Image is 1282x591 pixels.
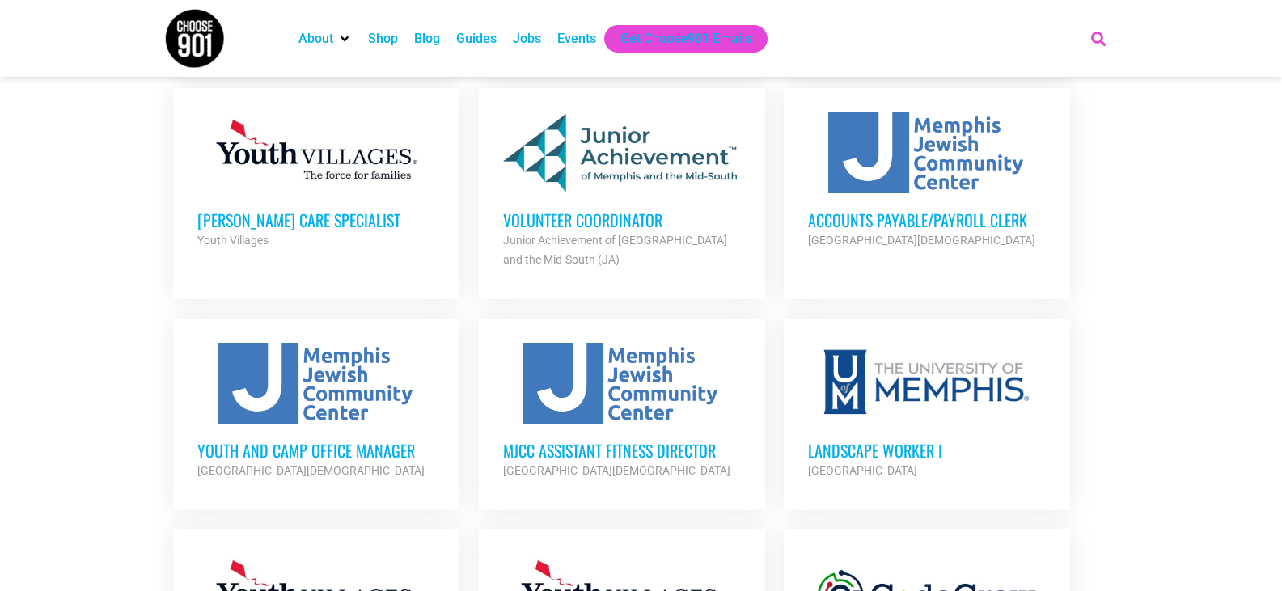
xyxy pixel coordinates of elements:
[298,29,333,49] a: About
[503,209,741,230] h3: Volunteer Coordinator
[479,88,765,293] a: Volunteer Coordinator Junior Achievement of [GEOGRAPHIC_DATA] and the Mid-South (JA)
[808,440,1046,461] h3: Landscape Worker I
[557,29,596,49] a: Events
[173,319,459,504] a: Youth and Camp Office Manager [GEOGRAPHIC_DATA][DEMOGRAPHIC_DATA]
[197,440,435,461] h3: Youth and Camp Office Manager
[414,29,440,49] a: Blog
[513,29,541,49] a: Jobs
[290,25,360,53] div: About
[808,234,1035,247] strong: [GEOGRAPHIC_DATA][DEMOGRAPHIC_DATA]
[479,319,765,504] a: MJCC Assistant Fitness Director [GEOGRAPHIC_DATA][DEMOGRAPHIC_DATA]
[503,440,741,461] h3: MJCC Assistant Fitness Director
[784,319,1070,504] a: Landscape Worker I [GEOGRAPHIC_DATA]
[368,29,398,49] a: Shop
[620,29,751,49] a: Get Choose901 Emails
[808,464,917,477] strong: [GEOGRAPHIC_DATA]
[784,88,1070,274] a: Accounts Payable/Payroll Clerk [GEOGRAPHIC_DATA][DEMOGRAPHIC_DATA]
[456,29,497,49] a: Guides
[503,234,727,266] strong: Junior Achievement of [GEOGRAPHIC_DATA] and the Mid-South (JA)
[197,234,269,247] strong: Youth Villages
[503,464,730,477] strong: [GEOGRAPHIC_DATA][DEMOGRAPHIC_DATA]
[1085,25,1111,52] div: Search
[290,25,1064,53] nav: Main nav
[173,88,459,274] a: [PERSON_NAME] Care Specialist Youth Villages
[808,209,1046,230] h3: Accounts Payable/Payroll Clerk
[197,464,425,477] strong: [GEOGRAPHIC_DATA][DEMOGRAPHIC_DATA]
[197,209,435,230] h3: [PERSON_NAME] Care Specialist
